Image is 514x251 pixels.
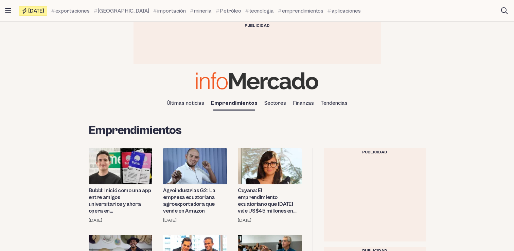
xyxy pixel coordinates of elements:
span: tecnologia [249,7,274,15]
a: Agroindustrias G2: La empresa ecuatoriana agroexportadora que vende en Amazon [163,187,227,214]
img: agroindustrias g2 emprendimiento [163,148,227,184]
time: 7 diciembre, 2023 13:37 [163,217,177,224]
time: 7 febrero, 2024 13:10 [89,217,102,224]
div: Publicidad [134,22,381,30]
a: aplicaciones [327,7,361,15]
img: Cuyana emprendimiento [238,148,302,184]
a: emprendimientos [278,7,323,15]
span: Emprendimientos [89,124,182,137]
span: importación [157,7,186,15]
a: Emprendimientos [208,97,260,109]
span: Petróleo [220,7,241,15]
a: Finanzas [290,97,317,109]
a: Últimas noticias [164,97,207,109]
span: aplicaciones [332,7,361,15]
a: Petróleo [216,7,241,15]
iframe: Advertisement [134,32,381,62]
span: emprendimientos [282,7,323,15]
span: mineria [194,7,212,15]
img: Infomercado Ecuador logo [196,72,318,89]
a: exportaciones [51,7,90,15]
span: exportaciones [55,7,90,15]
div: Publicidad [324,148,426,156]
a: Tendencias [318,97,350,109]
img: Bubbl red social [89,148,153,184]
span: [DATE] [28,8,44,14]
a: mineria [190,7,212,15]
a: Cuyana: El emprendimiento ecuatoriano que [DATE] vale US$45 millones en [GEOGRAPHIC_DATA] [238,187,302,214]
time: 27 noviembre, 2023 12:09 [238,217,251,224]
span: [GEOGRAPHIC_DATA] [98,7,149,15]
a: [GEOGRAPHIC_DATA] [94,7,149,15]
a: tecnologia [245,7,274,15]
a: Bubbl: Inició como una app entre amigos universitarios y ahora opera en [GEOGRAPHIC_DATA], [GEOGR... [89,187,153,214]
a: importación [153,7,186,15]
a: Sectores [262,97,289,109]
